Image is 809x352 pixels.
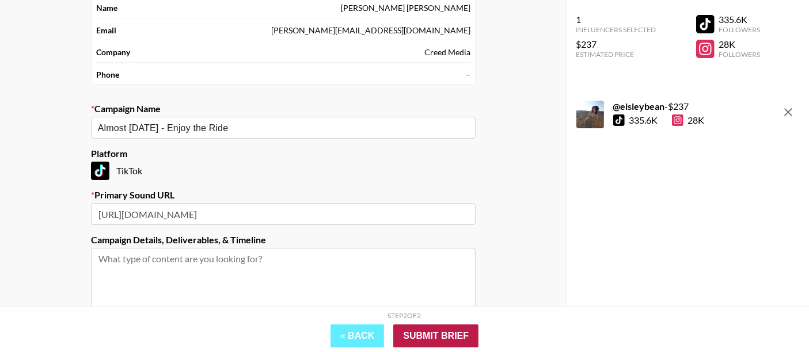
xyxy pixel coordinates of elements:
strong: Phone [96,70,119,80]
input: Submit Brief [393,324,478,347]
div: – [466,70,470,80]
div: 1 [576,14,656,25]
div: 335.6K [719,14,761,25]
div: Influencers Selected [576,25,656,34]
button: remove [777,101,800,124]
div: 28K [719,39,761,50]
div: Creed Media [424,47,470,58]
label: Platform [91,148,476,159]
div: Estimated Price [576,50,656,59]
input: Old Town Road - Lil Nas X + Billy Ray Cyrus [98,121,453,135]
div: $237 [576,39,656,50]
div: [PERSON_NAME][EMAIL_ADDRESS][DOMAIN_NAME] [271,25,470,36]
div: TikTok [91,162,476,180]
strong: Company [96,47,130,58]
div: Step 2 of 2 [388,311,421,320]
strong: Name [96,3,117,13]
strong: @ eisleybean [613,101,665,112]
div: 335.6K [629,114,658,126]
div: [PERSON_NAME] [PERSON_NAME] [341,3,470,13]
label: Primary Sound URL [91,189,476,201]
input: https://www.tiktok.com/music/Old-Town-Road-6683330941219244813 [91,203,476,225]
img: TikTok [91,162,109,180]
div: 28K [672,114,705,126]
div: - $ 237 [613,101,705,112]
strong: Email [96,25,116,36]
div: Followers [719,25,761,34]
label: Campaign Name [91,103,476,114]
label: Campaign Details, Deliverables, & Timeline [91,234,476,246]
button: « Back [331,324,385,347]
div: Followers [719,50,761,59]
